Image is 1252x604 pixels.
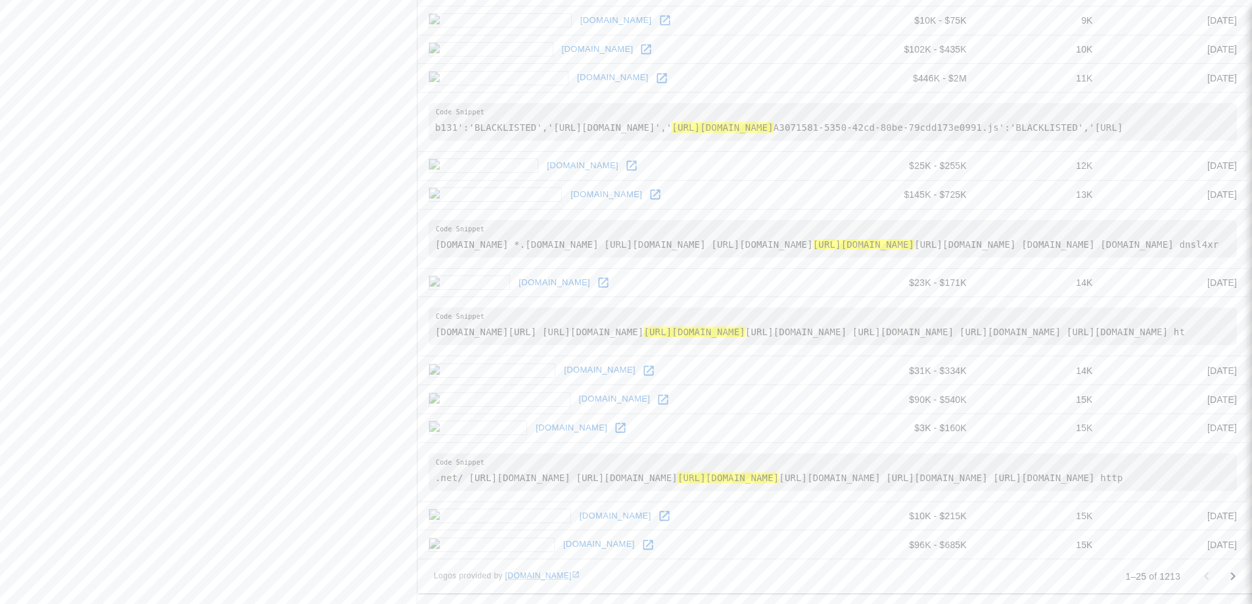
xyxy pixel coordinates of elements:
a: [DOMAIN_NAME] [559,39,637,60]
a: [DOMAIN_NAME] [561,360,639,381]
td: 14K [977,268,1103,297]
td: 14K [977,356,1103,385]
img: buffalonews.com icon [429,71,568,85]
a: [DOMAIN_NAME] [576,389,654,409]
td: 15K [977,385,1103,414]
td: 12K [977,152,1103,181]
td: 9K [977,6,1103,35]
img: dietdoctor.com icon [429,363,555,378]
hl: [URL][DOMAIN_NAME] [643,327,745,337]
td: $96K - $685K [843,530,977,559]
td: [DATE] [1103,64,1247,93]
td: [DATE] [1103,180,1247,209]
a: Open berklee.edu in new window [622,156,641,175]
a: Open rosettastone.com in new window [655,506,674,526]
pre: b131':'BLACKLISTED','[URL][DOMAIN_NAME]',' A3071581-5350-42cd-80be-79cdd173e0991.js':'BLACKLISTED... [429,103,1237,141]
td: 15K [977,413,1103,442]
img: fsb.org.uk icon [429,421,527,435]
td: [DATE] [1103,356,1247,385]
img: thehartford.com icon [429,187,562,202]
td: $102K - $435K [843,35,977,64]
pre: .net/ [URL][DOMAIN_NAME] [URL][DOMAIN_NAME] [URL][DOMAIN_NAME] [URL][DOMAIN_NAME] [URL][DOMAIN_NA... [429,453,1237,491]
button: Go to next page [1220,563,1246,590]
td: [DATE] [1103,152,1247,181]
td: [DATE] [1103,385,1247,414]
span: Logos provided by [434,570,580,583]
pre: [DOMAIN_NAME] *.[DOMAIN_NAME] [URL][DOMAIN_NAME] [URL][DOMAIN_NAME] [URL][DOMAIN_NAME] [DOMAIN_NA... [429,220,1237,258]
td: $10K - $75K [843,6,977,35]
a: Open cybersource.com in new window [653,390,673,409]
td: 11K [977,64,1103,93]
td: $25K - $255K [843,152,977,181]
td: [DATE] [1103,413,1247,442]
td: [DATE] [1103,35,1247,64]
a: Open thehartford.com in new window [645,185,665,204]
td: $10K - $215K [843,501,977,530]
a: Open distractify.com in new window [636,39,656,59]
td: 15K [977,530,1103,559]
a: [DOMAIN_NAME] [560,534,638,555]
td: [DATE] [1103,530,1247,559]
img: ixl.com icon [429,275,510,290]
img: cybersource.com icon [429,392,570,407]
a: [DOMAIN_NAME] [532,418,611,438]
td: [DATE] [1103,6,1247,35]
iframe: Drift Widget Chat Controller [1186,511,1236,561]
td: $31K - $334K [843,356,977,385]
a: [DOMAIN_NAME] [576,506,655,526]
a: Open dietdoctor.com in new window [639,361,659,381]
a: Open hothardware.com in new window [655,11,675,30]
a: Open ixl.com in new window [593,273,613,292]
td: [DATE] [1103,501,1247,530]
img: splashtop.com icon [429,538,555,552]
td: [DATE] [1103,268,1247,297]
td: $446K - $2M [843,64,977,93]
td: 10K [977,35,1103,64]
a: Open buffalonews.com in new window [652,68,672,88]
a: [DOMAIN_NAME] [505,571,580,580]
td: 15K [977,501,1103,530]
a: [DOMAIN_NAME] [574,68,652,88]
pre: [DOMAIN_NAME][URL] [URL][DOMAIN_NAME] [URL][DOMAIN_NAME] [URL][DOMAIN_NAME] [URL][DOMAIN_NAME] [U... [429,308,1237,345]
hl: [URL][DOMAIN_NAME] [678,473,779,483]
a: [DOMAIN_NAME] [577,11,655,31]
img: distractify.com icon [429,42,553,57]
a: [DOMAIN_NAME] [567,185,645,205]
td: $145K - $725K [843,180,977,209]
a: Open splashtop.com in new window [638,535,658,555]
a: [DOMAIN_NAME] [515,273,593,293]
hl: [URL][DOMAIN_NAME] [813,239,914,250]
td: $90K - $540K [843,385,977,414]
td: $3K - $160K [843,413,977,442]
a: [DOMAIN_NAME] [544,156,622,176]
p: 1–25 of 1213 [1125,570,1180,583]
img: hothardware.com icon [429,13,572,28]
td: $23K - $171K [843,268,977,297]
hl: [URL][DOMAIN_NAME] [672,122,773,133]
td: 13K [977,180,1103,209]
img: berklee.edu icon [429,158,538,173]
a: Open fsb.org.uk in new window [611,418,630,438]
img: rosettastone.com icon [429,509,571,523]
